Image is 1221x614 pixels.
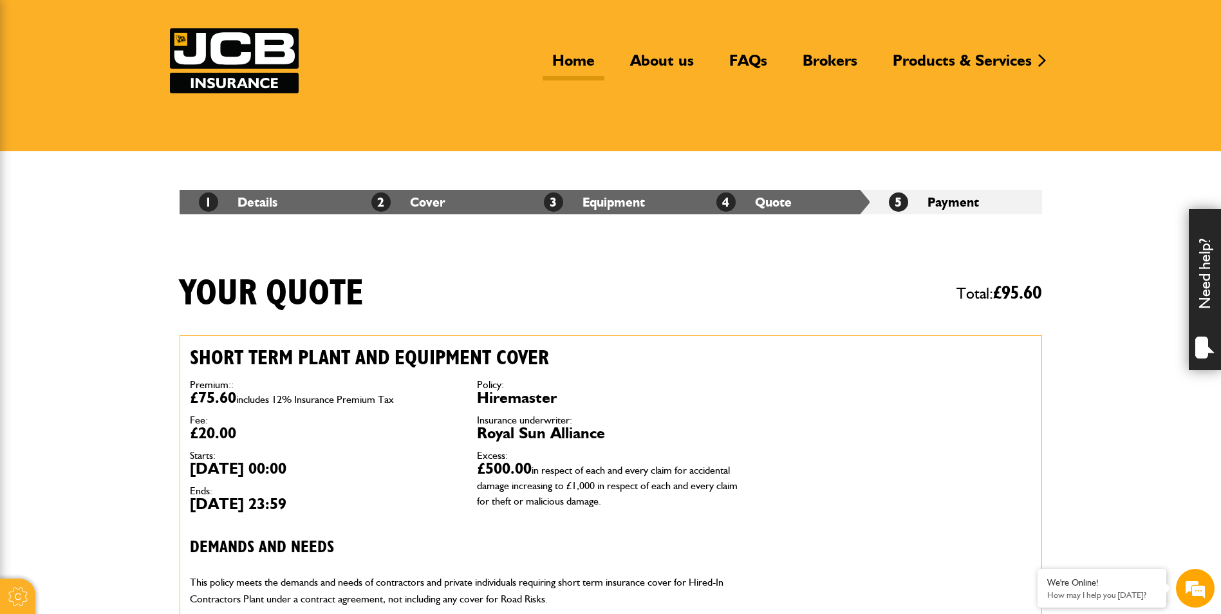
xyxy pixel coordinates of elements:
p: How may I help you today? [1047,590,1157,600]
dt: Ends: [190,486,458,496]
a: Home [543,51,604,80]
input: Enter your last name [17,119,235,147]
div: We're Online! [1047,577,1157,588]
img: d_20077148190_company_1631870298795_20077148190 [22,71,54,89]
li: Quote [697,190,870,214]
p: This policy meets the demands and needs of contractors and private individuals requiring short te... [190,574,745,607]
span: Total: [956,279,1042,308]
span: 2 [371,192,391,212]
dt: Insurance underwriter: [477,415,745,425]
dd: £500.00 [477,461,745,507]
a: FAQs [720,51,777,80]
a: 2Cover [371,194,445,210]
dd: Royal Sun Alliance [477,425,745,441]
span: 3 [544,192,563,212]
dt: Policy: [477,380,745,390]
div: Chat with us now [67,72,216,89]
input: Enter your email address [17,157,235,185]
li: Payment [870,190,1042,214]
img: JCB Insurance Services logo [170,28,299,93]
dt: Premium:: [190,380,458,390]
dd: [DATE] 23:59 [190,496,458,512]
dd: £20.00 [190,425,458,441]
dt: Fee: [190,415,458,425]
h2: Short term plant and equipment cover [190,346,745,370]
a: 3Equipment [544,194,645,210]
a: About us [620,51,704,80]
dd: £75.60 [190,390,458,405]
em: Start Chat [175,396,234,414]
textarea: Type your message and hit 'Enter' [17,233,235,386]
input: Enter your phone number [17,195,235,223]
dt: Excess: [477,451,745,461]
span: 1 [199,192,218,212]
span: includes 12% Insurance Premium Tax [236,393,394,405]
span: 5 [889,192,908,212]
a: 1Details [199,194,277,210]
a: Products & Services [883,51,1041,80]
a: Brokers [793,51,867,80]
dt: Starts: [190,451,458,461]
span: in respect of each and every claim for accidental damage increasing to £1,000 in respect of each ... [477,464,738,507]
h3: Demands and needs [190,538,745,558]
dd: Hiremaster [477,390,745,405]
a: JCB Insurance Services [170,28,299,93]
dd: [DATE] 00:00 [190,461,458,476]
span: £ [993,284,1042,302]
span: 95.60 [1002,284,1042,302]
h1: Your quote [180,272,364,315]
span: 4 [716,192,736,212]
div: Need help? [1189,209,1221,370]
div: Minimize live chat window [211,6,242,37]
